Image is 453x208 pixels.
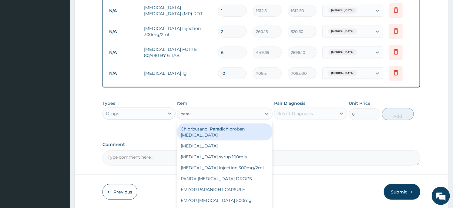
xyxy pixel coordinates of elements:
[32,34,102,42] div: Chat with us now
[102,184,137,200] button: Previous
[328,8,357,14] span: [MEDICAL_DATA]
[3,141,116,163] textarea: Type your message and hit 'Enter'
[349,100,371,106] label: Unit Price
[177,162,272,173] div: [MEDICAL_DATA] Injection 300mg/2ml
[177,100,187,106] label: Item
[141,22,215,41] td: [MEDICAL_DATA] Injection 300mg/2ml
[328,49,357,55] span: [MEDICAL_DATA]
[177,151,272,162] div: [MEDICAL_DATA] syrup 100mls
[274,100,305,106] label: Pair Diagnosis
[141,67,215,79] td: [MEDICAL_DATA] 1g
[106,26,141,37] td: N/A
[99,3,114,18] div: Minimize live chat window
[141,43,215,61] td: [MEDICAL_DATA] FORTE 80/480 BY 6 TAB
[328,70,357,76] span: [MEDICAL_DATA]
[141,2,215,20] td: [MEDICAL_DATA] [MEDICAL_DATA] (MP) RDT
[106,5,141,16] td: N/A
[177,195,272,206] div: EMZOR [MEDICAL_DATA] 500mg
[35,64,84,125] span: We're online!
[277,111,313,117] div: Select Diagnosis
[382,108,414,120] button: Add
[106,111,119,117] div: Drugs
[177,173,272,184] div: PANDA [MEDICAL_DATA] DROPS
[384,184,420,200] button: Submit
[102,101,115,106] label: Types
[102,142,420,147] label: Comment
[106,68,141,79] td: N/A
[177,184,272,195] div: EMZOR PARANIGHT CAPSULE
[177,140,272,151] div: [MEDICAL_DATA]
[328,28,357,35] span: [MEDICAL_DATA]
[11,30,25,45] img: d_794563401_company_1708531726252_794563401
[106,47,141,58] td: N/A
[177,124,272,140] div: Chlorbutanol Paradichloroben [MEDICAL_DATA]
